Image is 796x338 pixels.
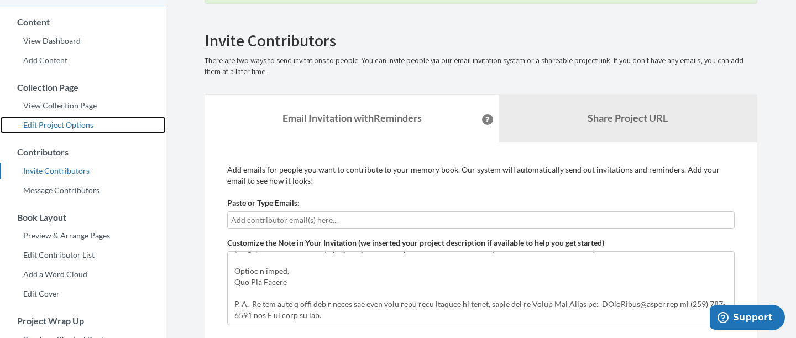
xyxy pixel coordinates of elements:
h3: Book Layout [1,212,166,222]
h3: Content [1,17,166,27]
strong: Email Invitation with Reminders [282,112,422,124]
h3: Contributors [1,147,166,157]
input: Add contributor email(s) here... [231,214,731,226]
label: Customize the Note in Your Invitation (we inserted your project description if available to help ... [227,237,604,248]
h3: Project Wrap Up [1,316,166,326]
h2: Invite Contributors [205,32,757,50]
label: Paste or Type Emails: [227,197,300,209]
b: Share Project URL [588,112,668,124]
textarea: Lo ipsumdol! Sit ame consect adip Elitse Doe te incidid 14 utlab etd magn aliqu?! Enim ad'm veni,... [227,251,735,325]
h3: Collection Page [1,82,166,92]
p: Add emails for people you want to contribute to your memory book. Our system will automatically s... [227,164,735,186]
iframe: Opens a widget where you can chat to one of our agents [710,305,785,332]
p: There are two ways to send invitations to people. You can invite people via our email invitation ... [205,55,757,77]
